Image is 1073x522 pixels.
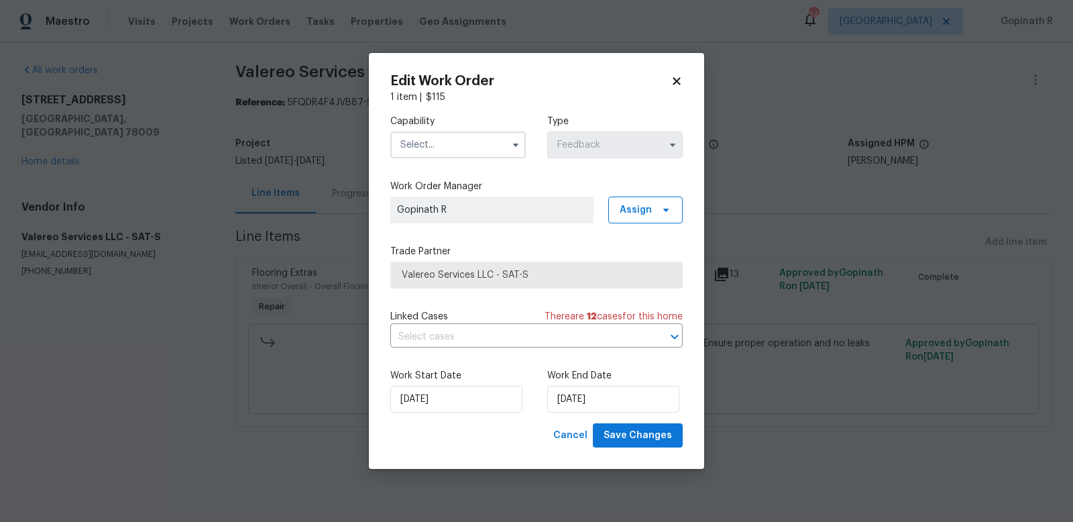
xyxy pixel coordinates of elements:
[390,310,448,323] span: Linked Cases
[547,115,683,128] label: Type
[553,427,587,444] span: Cancel
[604,427,672,444] span: Save Changes
[665,327,684,346] button: Open
[593,423,683,448] button: Save Changes
[397,203,587,217] span: Gopinath R
[548,423,593,448] button: Cancel
[390,132,526,158] input: Select...
[545,310,683,323] span: There are case s for this home
[620,203,652,217] span: Assign
[390,369,526,382] label: Work Start Date
[587,312,597,321] span: 12
[547,132,683,158] input: Select...
[426,93,445,102] span: $ 115
[508,137,524,153] button: Show options
[547,369,683,382] label: Work End Date
[390,180,683,193] label: Work Order Manager
[390,386,522,413] input: M/D/YYYY
[390,91,683,104] div: 1 item |
[390,115,526,128] label: Capability
[402,268,671,282] span: Valereo Services LLC - SAT-S
[547,386,679,413] input: M/D/YYYY
[390,245,683,258] label: Trade Partner
[390,327,645,348] input: Select cases
[390,74,671,88] h2: Edit Work Order
[665,137,681,153] button: Show options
